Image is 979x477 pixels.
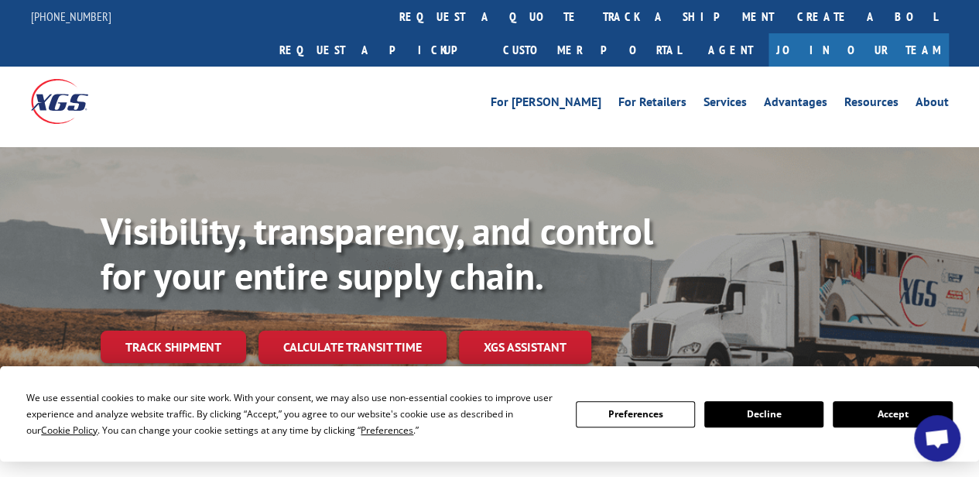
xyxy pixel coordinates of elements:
a: Track shipment [101,331,246,363]
button: Decline [704,401,823,427]
b: Visibility, transparency, and control for your entire supply chain. [101,207,653,300]
div: We use essential cookies to make our site work. With your consent, we may also use non-essential ... [26,389,556,438]
div: Open chat [914,415,960,462]
a: Calculate transit time [258,331,447,364]
a: Resources [844,96,899,113]
a: About [916,96,949,113]
span: Cookie Policy [41,424,98,437]
a: Join Our Team [768,33,949,67]
a: For [PERSON_NAME] [491,96,601,113]
a: XGS ASSISTANT [459,331,591,364]
a: Advantages [764,96,827,113]
a: Request a pickup [268,33,491,67]
a: Services [703,96,747,113]
a: [PHONE_NUMBER] [31,9,111,24]
a: Customer Portal [491,33,693,67]
button: Accept [833,401,952,427]
a: Agent [693,33,768,67]
span: Preferences [361,424,413,437]
button: Preferences [576,401,695,427]
a: For Retailers [618,96,686,113]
